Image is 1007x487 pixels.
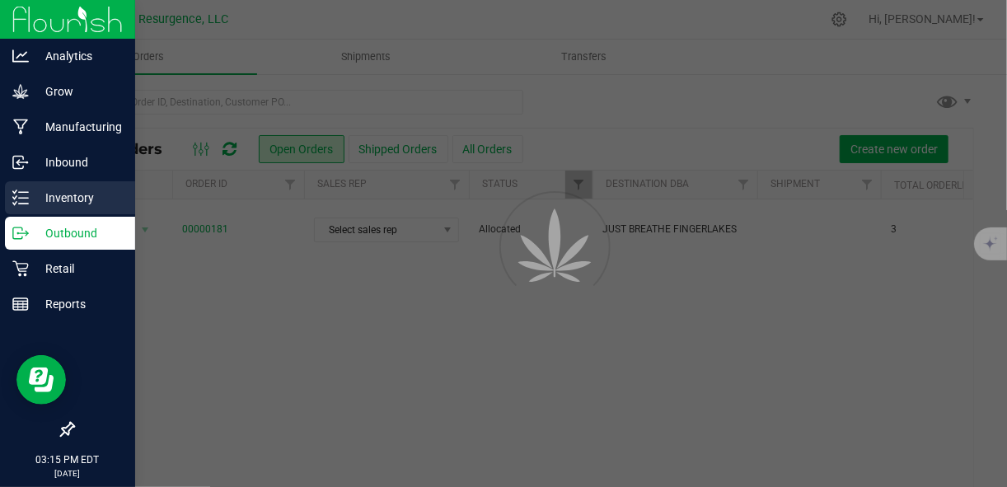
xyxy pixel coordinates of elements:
[12,48,29,64] inline-svg: Analytics
[29,294,128,314] p: Reports
[29,188,128,208] p: Inventory
[12,260,29,277] inline-svg: Retail
[12,225,29,241] inline-svg: Outbound
[29,152,128,172] p: Inbound
[29,259,128,279] p: Retail
[7,452,128,467] p: 03:15 PM EDT
[12,190,29,206] inline-svg: Inventory
[29,223,128,243] p: Outbound
[29,46,128,66] p: Analytics
[29,117,128,137] p: Manufacturing
[16,355,66,405] iframe: Resource center
[12,83,29,100] inline-svg: Grow
[12,154,29,171] inline-svg: Inbound
[12,296,29,312] inline-svg: Reports
[29,82,128,101] p: Grow
[12,119,29,135] inline-svg: Manufacturing
[7,467,128,480] p: [DATE]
